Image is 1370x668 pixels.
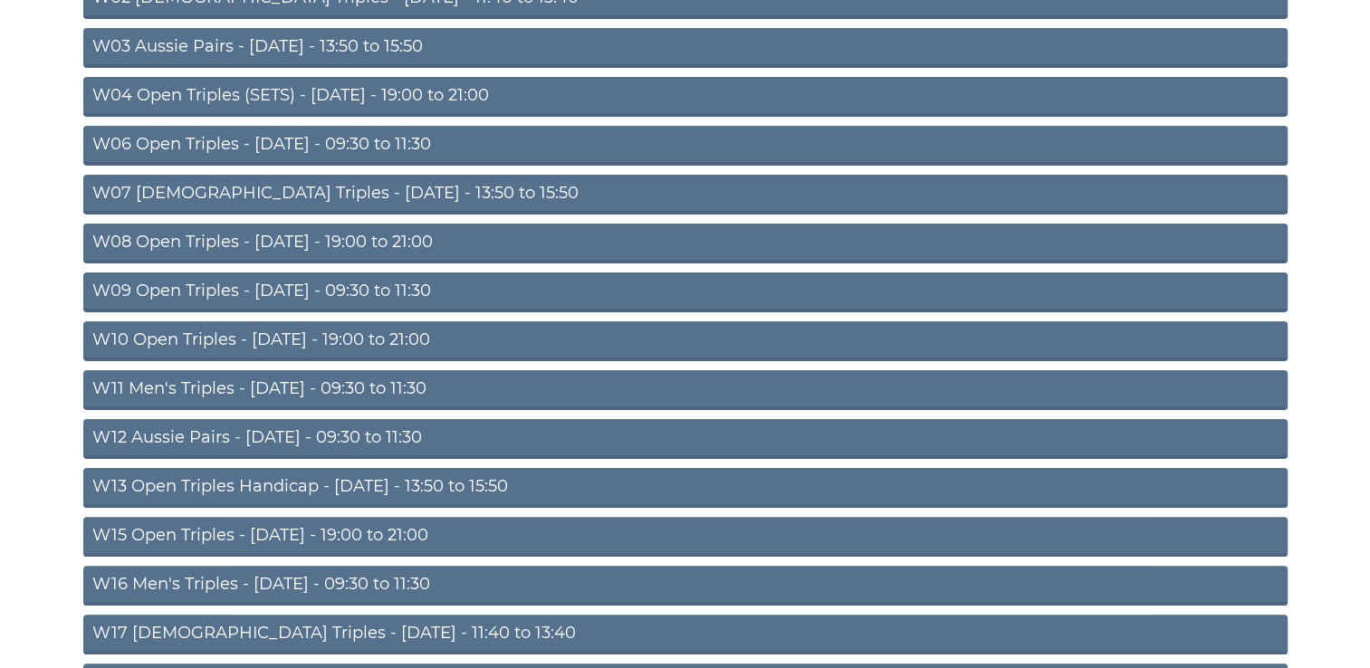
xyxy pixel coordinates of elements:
[83,77,1288,117] a: W04 Open Triples (SETS) - [DATE] - 19:00 to 21:00
[83,517,1288,557] a: W15 Open Triples - [DATE] - 19:00 to 21:00
[83,615,1288,654] a: W17 [DEMOGRAPHIC_DATA] Triples - [DATE] - 11:40 to 13:40
[83,175,1288,215] a: W07 [DEMOGRAPHIC_DATA] Triples - [DATE] - 13:50 to 15:50
[83,321,1288,361] a: W10 Open Triples - [DATE] - 19:00 to 21:00
[83,126,1288,166] a: W06 Open Triples - [DATE] - 09:30 to 11:30
[83,272,1288,312] a: W09 Open Triples - [DATE] - 09:30 to 11:30
[83,224,1288,263] a: W08 Open Triples - [DATE] - 19:00 to 21:00
[83,566,1288,606] a: W16 Men's Triples - [DATE] - 09:30 to 11:30
[83,419,1288,459] a: W12 Aussie Pairs - [DATE] - 09:30 to 11:30
[83,28,1288,68] a: W03 Aussie Pairs - [DATE] - 13:50 to 15:50
[83,370,1288,410] a: W11 Men's Triples - [DATE] - 09:30 to 11:30
[83,468,1288,508] a: W13 Open Triples Handicap - [DATE] - 13:50 to 15:50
